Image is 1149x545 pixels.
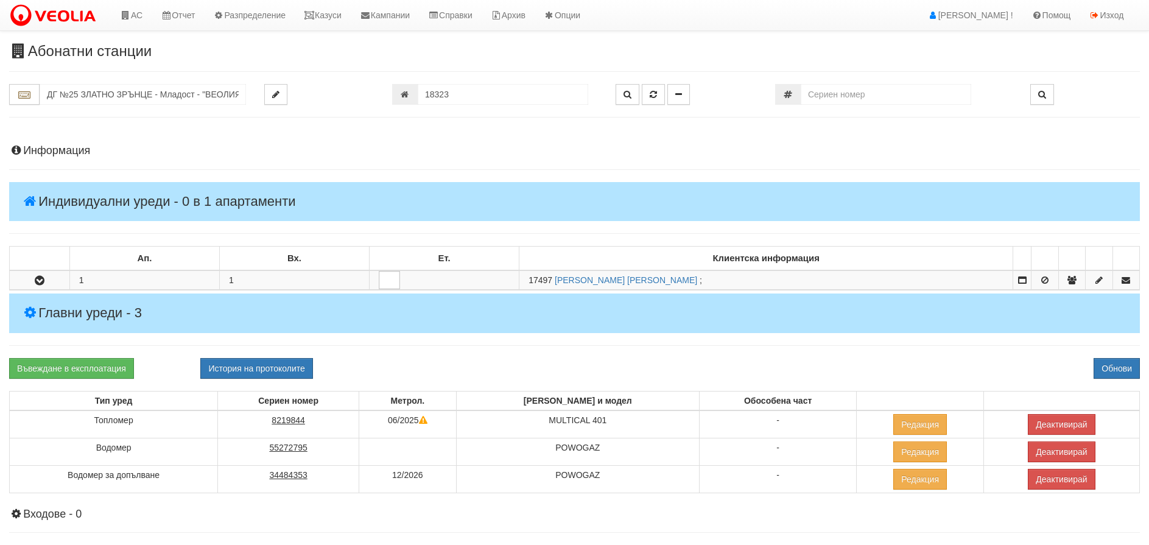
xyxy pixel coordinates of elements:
[287,253,301,263] b: Вх.
[893,469,947,490] button: Редакция
[1028,469,1095,490] button: Деактивирай
[699,391,857,410] th: Обособена част
[10,438,218,465] td: Водомер
[137,253,152,263] b: Ап.
[9,358,134,379] a: Въвеждане в експлоатация
[699,410,857,438] td: -
[69,247,219,271] td: Ап.: No sort applied, sorting is disabled
[9,43,1140,59] h3: Абонатни станции
[529,275,552,285] span: Партида №
[272,415,305,425] tcxspan: Call 8219844 via 3CX
[893,441,947,462] button: Редакция
[269,443,307,452] tcxspan: Call 55272795 via 3CX
[1112,247,1139,271] td: : No sort applied, sorting is disabled
[1094,358,1140,379] button: Обнови
[801,84,971,105] input: Сериен номер
[456,391,699,410] th: [PERSON_NAME] и модел
[1028,414,1095,435] button: Деактивирай
[456,465,699,493] td: POWOGAZ
[9,3,102,29] img: VeoliaLogo.png
[699,465,857,493] td: -
[40,84,246,105] input: Абонатна станция
[519,247,1013,271] td: Клиентска информация: No sort applied, sorting is disabled
[456,410,699,438] td: MULTICAL 401
[10,247,70,271] td: : No sort applied, sorting is disabled
[555,275,697,285] a: [PERSON_NAME] [PERSON_NAME]
[519,270,1013,290] td: ;
[69,270,219,290] td: 1
[1028,441,1095,462] button: Деактивирай
[418,84,588,105] input: Партида №
[713,253,820,263] b: Клиентска информация
[456,438,699,465] td: POWOGAZ
[893,414,947,435] button: Редакция
[200,358,312,379] button: История на протоколите
[10,391,218,410] th: Тип уред
[9,508,1140,521] h4: Входове - 0
[1031,247,1058,271] td: : No sort applied, sorting is disabled
[269,470,307,480] tcxspan: Call 34484353 via 3CX
[10,465,218,493] td: Водомер за допълване
[9,145,1140,157] h4: Информация
[9,182,1140,221] h4: Индивидуални уреди - 0 в 1 апартаменти
[359,465,457,493] td: 12/2026
[219,247,369,271] td: Вх.: No sort applied, sorting is disabled
[219,270,369,290] td: 1
[10,410,218,438] td: Топломер
[370,247,519,271] td: Ет.: No sort applied, sorting is disabled
[9,294,1140,332] h4: Главни уреди - 3
[1086,247,1112,271] td: : No sort applied, sorting is disabled
[359,391,457,410] th: Метрол.
[1058,247,1085,271] td: : No sort applied, sorting is disabled
[438,253,451,263] b: Ет.
[699,438,857,465] td: -
[1013,247,1031,271] td: : No sort applied, sorting is disabled
[359,410,457,438] td: 06/2025
[218,391,359,410] th: Сериен номер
